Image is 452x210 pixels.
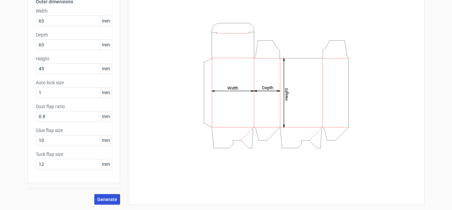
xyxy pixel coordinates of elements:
[100,40,112,50] span: mm
[36,8,112,14] label: Width
[100,159,112,169] span: mm
[284,88,289,100] tspan: Height
[100,111,112,121] span: mm
[94,194,120,205] button: Generate
[100,64,112,74] span: mm
[227,85,238,90] tspan: Width
[36,32,112,38] label: Depth
[100,88,112,98] span: mm
[36,55,112,62] label: Height
[36,79,112,86] label: Auto lock size
[100,16,112,26] span: mm
[36,103,112,110] label: Dust flap ratio
[36,127,112,134] label: Glue flap size
[97,197,117,202] span: Generate
[100,135,112,145] span: mm
[36,151,112,158] label: Tuck flap size
[262,85,273,90] tspan: Depth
